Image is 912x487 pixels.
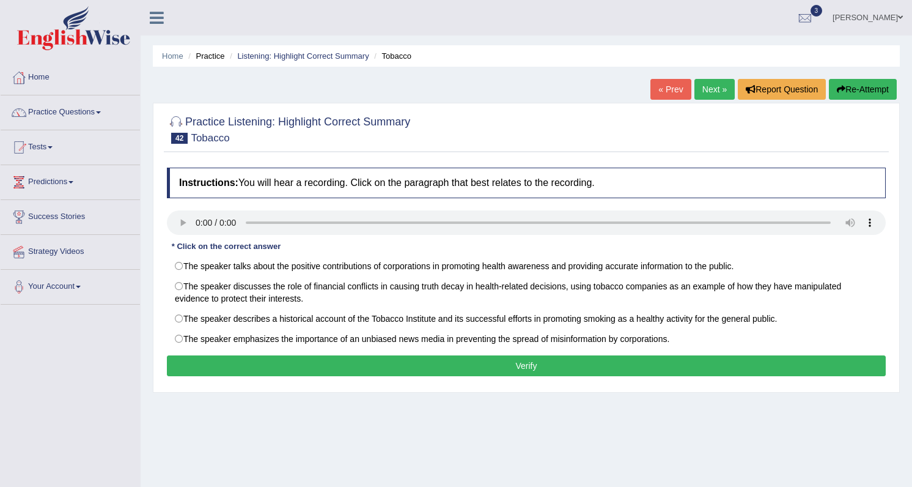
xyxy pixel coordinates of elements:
span: 3 [811,5,823,17]
a: Practice Questions [1,95,140,126]
a: Home [1,61,140,91]
a: « Prev [650,79,691,100]
button: Report Question [738,79,826,100]
label: The speaker discusses the role of financial conflicts in causing truth decay in health-related de... [167,276,886,309]
div: * Click on the correct answer [167,241,285,253]
label: The speaker emphasizes the importance of an unbiased news media in preventing the spread of misin... [167,329,886,349]
h4: You will hear a recording. Click on the paragraph that best relates to the recording. [167,168,886,198]
a: Listening: Highlight Correct Summary [237,51,369,61]
a: Next » [694,79,735,100]
a: Predictions [1,165,140,196]
button: Verify [167,355,886,376]
small: Tobacco [191,132,229,144]
label: The speaker talks about the positive contributions of corporations in promoting health awareness ... [167,256,886,277]
button: Re-Attempt [829,79,897,100]
span: 42 [171,133,188,144]
a: Your Account [1,270,140,300]
li: Practice [185,50,224,62]
a: Home [162,51,183,61]
b: Instructions: [179,177,238,188]
a: Tests [1,130,140,161]
li: Tobacco [371,50,411,62]
a: Strategy Videos [1,235,140,266]
label: The speaker describes a historical account of the Tobacco Institute and its successful efforts in... [167,308,886,329]
a: Success Stories [1,200,140,231]
h2: Practice Listening: Highlight Correct Summary [167,113,410,144]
